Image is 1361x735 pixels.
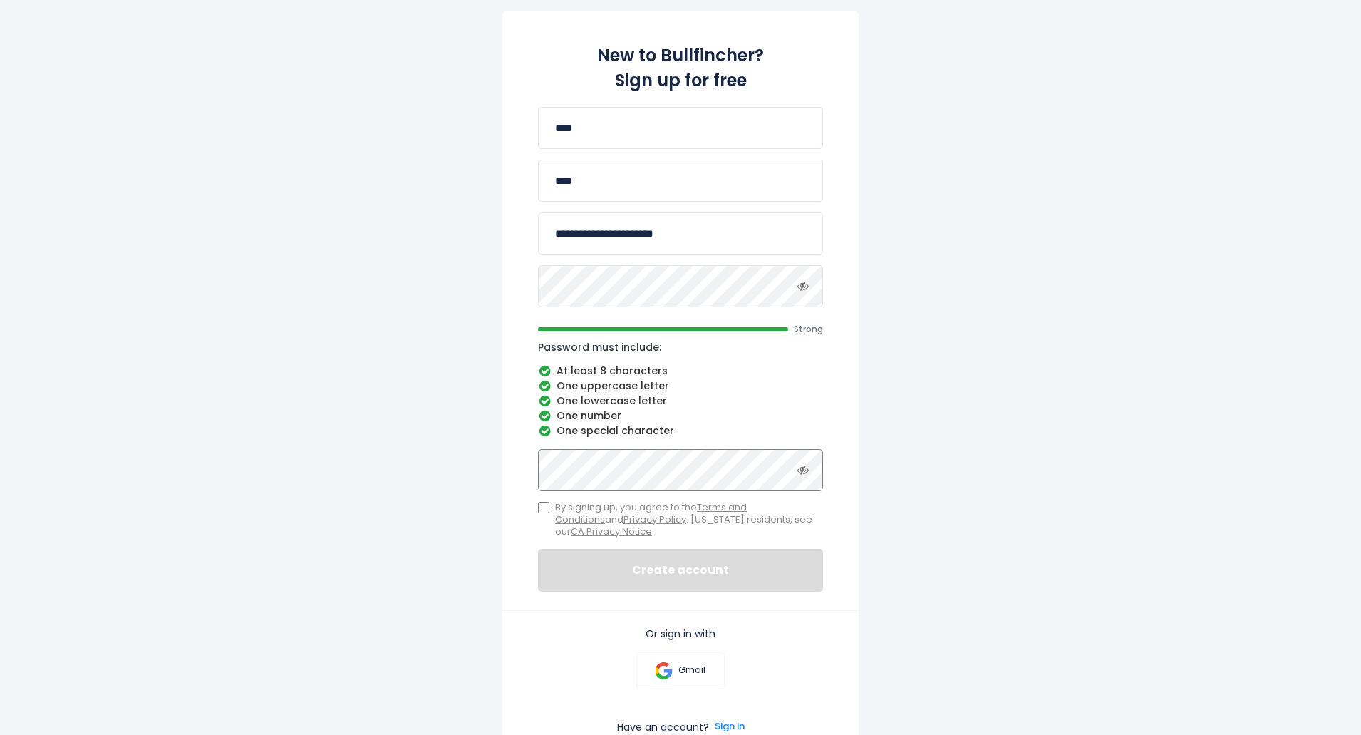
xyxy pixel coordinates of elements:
[555,500,747,526] a: Terms and Conditions
[678,664,705,677] p: Gmail
[538,627,823,640] p: Or sign in with
[538,43,823,93] h2: New to Bullfincher? Sign up for free
[623,513,686,526] a: Privacy Policy
[538,502,549,513] input: By signing up, you agree to theTerms and ConditionsandPrivacy Policy. [US_STATE] residents, see o...
[538,341,823,354] p: Password must include:
[538,410,823,423] li: One number
[555,502,823,538] span: By signing up, you agree to the and . [US_STATE] residents, see our .
[571,525,652,538] a: CA Privacy Notice
[715,721,745,734] a: Sign in
[636,652,724,689] a: Gmail
[538,425,823,438] li: One special character
[538,380,823,393] li: One uppercase letter
[538,549,823,592] button: Create account
[794,324,823,335] span: Strong
[538,395,823,408] li: One lowercase letter
[538,365,823,378] li: At least 8 characters
[617,721,709,734] p: Have an account?
[797,280,809,292] i: Toggle password visibility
